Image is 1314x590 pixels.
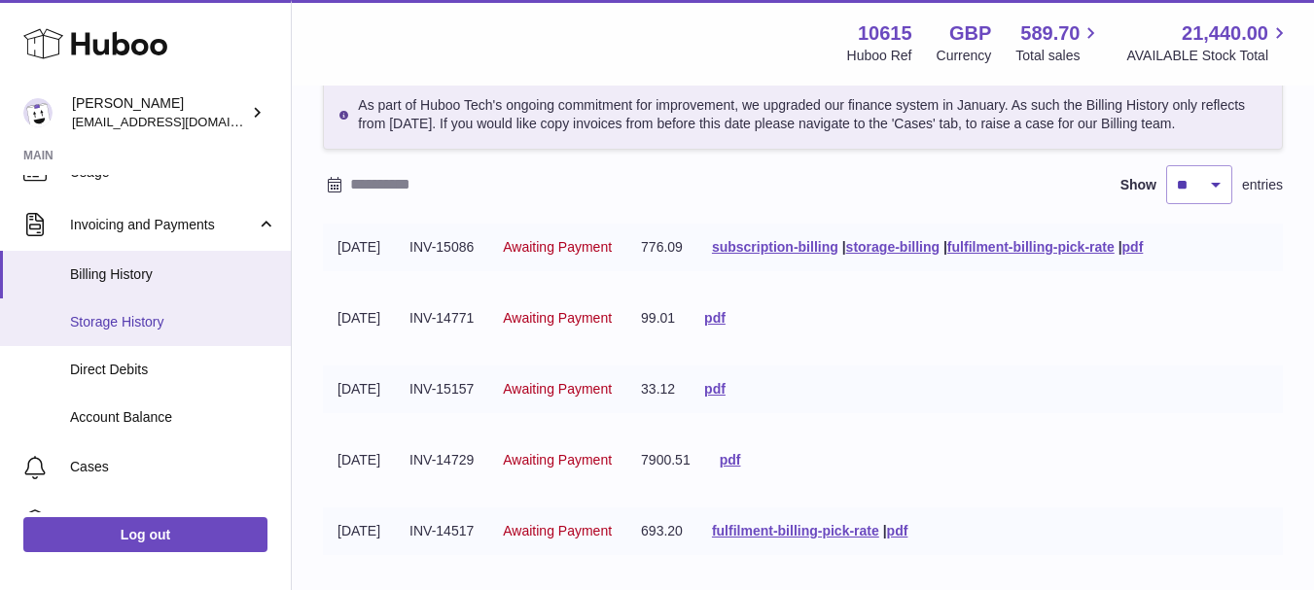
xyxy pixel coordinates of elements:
span: Invoicing and Payments [70,216,256,234]
a: pdf [1122,239,1144,255]
td: INV-14729 [395,436,488,484]
span: | [883,523,887,538]
span: 589.70 [1020,20,1080,47]
td: [DATE] [323,365,395,413]
a: pdf [720,452,741,468]
a: fulfilment-billing-pick-rate [947,239,1115,255]
td: 693.20 [626,507,697,555]
span: Storage History [70,313,276,331]
td: 33.12 [626,365,690,413]
span: Awaiting Payment [503,239,612,255]
a: pdf [887,523,908,538]
td: INV-14771 [395,295,488,342]
span: entries [1242,176,1283,194]
span: Account Balance [70,408,276,427]
span: | [943,239,947,255]
td: INV-15157 [395,365,488,413]
span: Cases [70,458,276,476]
span: Total sales [1015,47,1102,65]
strong: GBP [949,20,991,47]
td: [DATE] [323,224,395,271]
span: [EMAIL_ADDRESS][DOMAIN_NAME] [72,114,286,129]
td: 7900.51 [626,436,705,484]
span: Awaiting Payment [503,381,612,397]
a: Log out [23,517,267,552]
td: [DATE] [323,295,395,342]
span: | [1119,239,1122,255]
span: Awaiting Payment [503,452,612,468]
span: Awaiting Payment [503,310,612,326]
span: Direct Debits [70,361,276,379]
div: As part of Huboo Tech's ongoing commitment for improvement, we upgraded our finance system in Jan... [323,80,1283,150]
a: fulfilment-billing-pick-rate [712,523,879,538]
td: INV-15086 [395,224,488,271]
a: pdf [704,381,726,397]
a: subscription-billing [712,239,838,255]
div: [PERSON_NAME] [72,94,247,131]
label: Show [1120,176,1156,194]
span: AVAILABLE Stock Total [1126,47,1291,65]
td: 99.01 [626,295,690,342]
td: INV-14517 [395,507,488,555]
strong: 10615 [858,20,912,47]
div: Huboo Ref [847,47,912,65]
td: [DATE] [323,507,395,555]
td: [DATE] [323,436,395,484]
a: pdf [704,310,726,326]
span: Channels [70,510,276,529]
div: Currency [937,47,992,65]
td: 776.09 [626,224,697,271]
span: Billing History [70,265,276,284]
span: 21,440.00 [1182,20,1268,47]
span: Awaiting Payment [503,523,612,538]
img: fulfillment@fable.com [23,98,53,127]
a: 21,440.00 AVAILABLE Stock Total [1126,20,1291,65]
span: | [842,239,846,255]
a: 589.70 Total sales [1015,20,1102,65]
a: storage-billing [846,239,940,255]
